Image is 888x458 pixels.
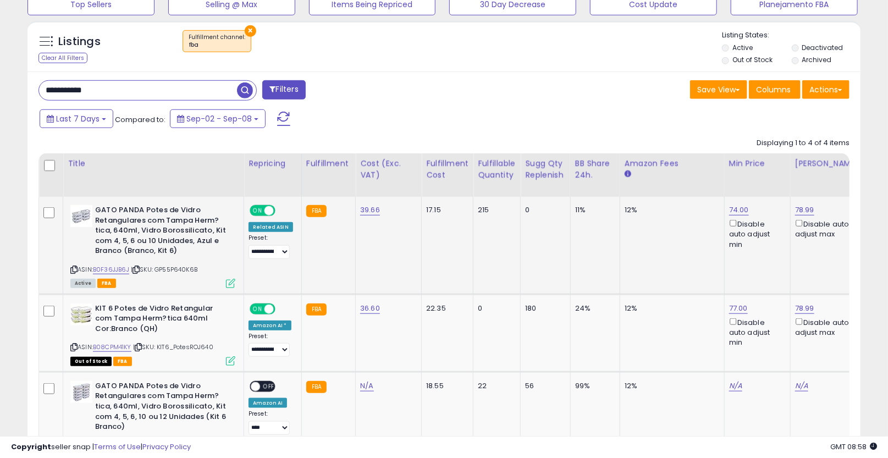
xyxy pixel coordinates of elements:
[11,442,51,452] strong: Copyright
[186,113,252,124] span: Sep-02 - Sep-08
[262,80,305,100] button: Filters
[795,303,814,314] a: 78.99
[525,304,562,313] div: 180
[625,205,716,215] div: 12%
[426,381,465,391] div: 18.55
[625,169,631,179] small: Amazon Fees.
[732,55,773,64] label: Out of Stock
[11,442,191,453] div: seller snap | |
[729,158,786,169] div: Min Price
[478,205,512,215] div: 215
[729,303,748,314] a: 77.00
[38,53,87,63] div: Clear All Filters
[802,55,832,64] label: Archived
[58,34,101,49] h5: Listings
[757,138,850,148] div: Displaying 1 to 4 of 4 items
[142,442,191,452] a: Privacy Policy
[690,80,747,99] button: Save View
[802,80,850,99] button: Actions
[625,158,720,169] div: Amazon Fees
[249,333,293,357] div: Preset:
[40,109,113,128] button: Last 7 Days
[625,381,716,391] div: 12%
[70,357,112,366] span: All listings that are currently out of stock and unavailable for purchase on Amazon
[795,205,814,216] a: 78.99
[260,382,278,391] span: OFF
[249,410,293,435] div: Preset:
[478,381,512,391] div: 22
[56,113,100,124] span: Last 7 Days
[251,304,264,313] span: ON
[170,109,266,128] button: Sep-02 - Sep-08
[95,205,229,259] b: GATO PANDA Potes de Vidro Retangulares com Tampa Herm?tica, 640ml, Vidro Borossilicato, Kit com 4...
[426,158,468,181] div: Fulfillment Cost
[795,380,808,391] a: N/A
[306,205,327,217] small: FBA
[426,304,465,313] div: 22.35
[97,279,116,288] span: FBA
[70,381,92,403] img: 41Wm+DUUcML._SL40_.jpg
[189,41,245,49] div: fba
[732,43,753,52] label: Active
[251,206,264,216] span: ON
[245,25,256,37] button: ×
[360,205,380,216] a: 39.66
[131,265,197,274] span: | SKU: GP55P640K6B
[722,30,861,41] p: Listing States:
[68,158,239,169] div: Title
[249,398,287,408] div: Amazon AI
[478,304,512,313] div: 0
[749,80,801,99] button: Columns
[95,381,229,435] b: GATO PANDA Potes de Vidro Retangulares com Tampa Herm?tica, 640ml, Vidro Borossilicato, Kit com 4...
[478,158,516,181] div: Fulfillable Quantity
[525,158,566,181] div: Sugg Qty Replenish
[274,304,291,313] span: OFF
[575,205,611,215] div: 11%
[306,304,327,316] small: FBA
[133,343,213,351] span: | SKU: KIT6_PotesROJ640
[360,303,380,314] a: 36.60
[95,304,229,337] b: KIT 6 Potes de Vidro Retangular com Tampa Herm?tica 640ml Cor:Branco (QH)
[729,316,782,348] div: Disable auto adjust min
[249,234,293,259] div: Preset:
[756,84,791,95] span: Columns
[360,158,417,181] div: Cost (Exc. VAT)
[249,222,293,232] div: Related ASIN
[93,265,129,274] a: B0F36JJB6J
[115,114,166,125] span: Compared to:
[830,442,877,452] span: 2025-09-16 08:58 GMT
[795,158,861,169] div: [PERSON_NAME]
[70,205,92,227] img: 41jLPbqlIDL._SL40_.jpg
[729,218,782,250] div: Disable auto adjust min
[802,43,843,52] label: Deactivated
[70,304,92,325] img: 410TXpgbRHL._SL40_.jpg
[575,304,611,313] div: 24%
[525,205,562,215] div: 0
[521,153,571,197] th: Please note that this number is a calculation based on your required days of coverage and your ve...
[113,357,132,366] span: FBA
[306,158,351,169] div: Fulfillment
[70,304,235,365] div: ASIN:
[625,304,716,313] div: 12%
[189,33,245,49] span: Fulfillment channel :
[426,205,465,215] div: 17.15
[249,321,291,330] div: Amazon AI *
[94,442,141,452] a: Terms of Use
[575,381,611,391] div: 99%
[360,380,373,391] a: N/A
[274,206,291,216] span: OFF
[729,205,749,216] a: 74.00
[70,205,235,286] div: ASIN:
[93,343,131,352] a: B08CPM41KY
[729,380,742,391] a: N/A
[525,381,562,391] div: 56
[70,279,96,288] span: All listings currently available for purchase on Amazon
[795,218,857,239] div: Disable auto adjust max
[575,158,615,181] div: BB Share 24h.
[306,381,327,393] small: FBA
[249,158,297,169] div: Repricing
[795,316,857,338] div: Disable auto adjust max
